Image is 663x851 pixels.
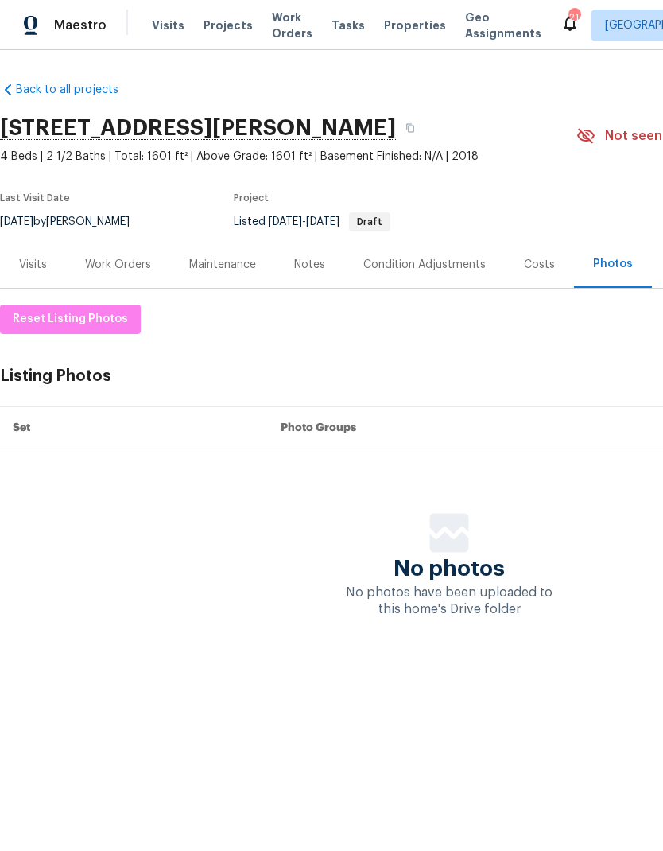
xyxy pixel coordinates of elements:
div: Maintenance [189,257,256,273]
span: Visits [152,17,184,33]
span: Listed [234,216,390,227]
span: Projects [204,17,253,33]
span: Work Orders [272,10,312,41]
div: 21 [568,10,580,25]
span: No photos have been uploaded to this home's Drive folder [346,586,552,616]
span: Reset Listing Photos [13,309,128,329]
span: Tasks [331,20,365,31]
span: Draft [351,217,389,227]
span: Geo Assignments [465,10,541,41]
button: Copy Address [396,114,425,142]
span: [DATE] [306,216,339,227]
div: Work Orders [85,257,151,273]
div: Condition Adjustments [363,257,486,273]
div: Visits [19,257,47,273]
span: No photos [394,561,505,577]
span: - [269,216,339,227]
div: Costs [524,257,555,273]
span: Project [234,193,269,203]
span: Maestro [54,17,107,33]
div: Photos [593,256,633,272]
span: Properties [384,17,446,33]
div: Notes [294,257,325,273]
span: [DATE] [269,216,302,227]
